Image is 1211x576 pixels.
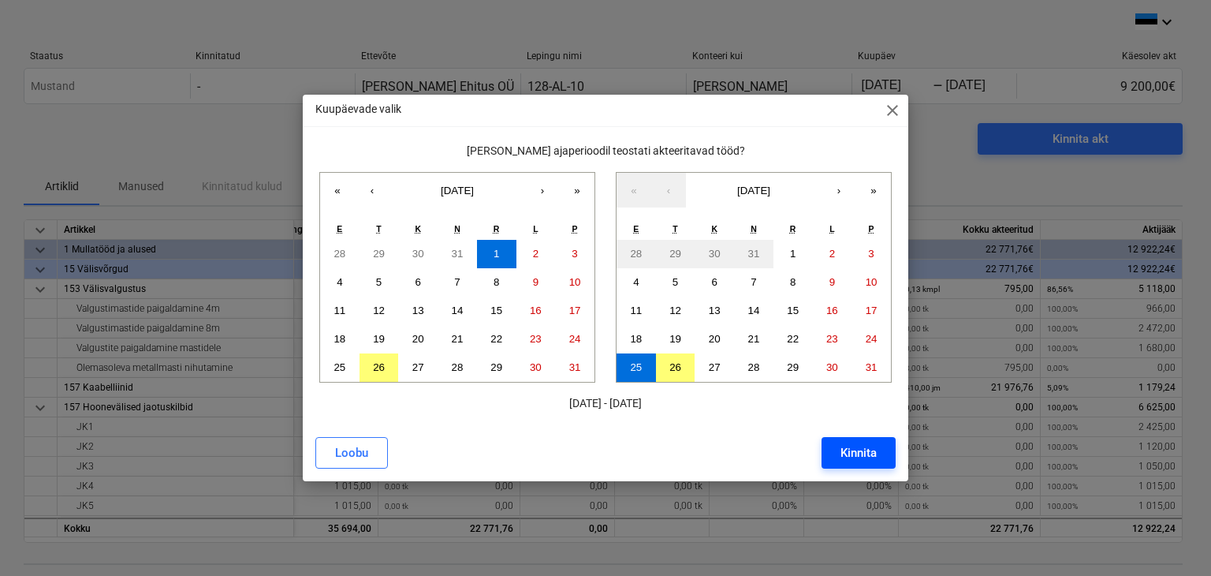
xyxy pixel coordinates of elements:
button: ‹ [651,173,686,208]
abbr: 12. august 2025 [669,305,681,316]
button: « [320,173,355,208]
button: 6. august 2025 [398,268,438,297]
abbr: 13. august 2025 [412,305,424,316]
div: Kinnita [840,443,877,463]
abbr: neljapäev [751,224,757,234]
button: 5. august 2025 [656,268,695,297]
abbr: 25. august 2025 [333,361,345,373]
abbr: 14. august 2025 [452,305,464,316]
button: 27. august 2025 [398,353,438,382]
abbr: 7. august 2025 [751,276,756,288]
abbr: 2. august 2025 [829,248,835,260]
abbr: 1. august 2025 [494,248,499,260]
button: 13. august 2025 [695,297,734,325]
button: 2. august 2025 [813,240,852,268]
abbr: 30. august 2025 [530,361,542,373]
button: 8. august 2025 [773,268,813,297]
button: 21. august 2025 [734,325,773,353]
button: 31. juuli 2025 [734,240,773,268]
button: [DATE] [389,173,525,208]
button: 29. juuli 2025 [656,240,695,268]
abbr: 21. august 2025 [748,333,760,345]
abbr: 27. august 2025 [412,361,424,373]
abbr: 24. august 2025 [569,333,581,345]
abbr: 4. august 2025 [337,276,342,288]
abbr: 5. august 2025 [673,276,678,288]
abbr: 12. august 2025 [373,305,385,316]
abbr: 15. august 2025 [490,305,502,316]
button: 28. juuli 2025 [320,240,360,268]
abbr: kolmapäev [711,224,717,234]
abbr: 2. august 2025 [533,248,538,260]
button: 21. august 2025 [438,325,477,353]
abbr: 29. august 2025 [787,361,799,373]
button: 8. august 2025 [477,268,516,297]
abbr: laupäev [829,224,834,234]
abbr: 15. august 2025 [787,305,799,316]
button: 30. august 2025 [516,353,556,382]
abbr: 7. august 2025 [454,276,460,288]
abbr: 23. august 2025 [826,333,838,345]
abbr: 28. juuli 2025 [630,248,642,260]
button: Loobu [315,437,388,469]
abbr: 11. august 2025 [333,305,345,316]
button: 5. august 2025 [360,268,399,297]
button: 7. august 2025 [734,268,773,297]
abbr: 8. august 2025 [494,276,499,288]
abbr: reede [494,224,500,234]
button: 28. juuli 2025 [617,240,656,268]
span: close [883,101,902,120]
button: Kinnita [822,437,896,469]
abbr: 31. august 2025 [866,361,878,373]
button: » [560,173,594,208]
button: 4. august 2025 [320,268,360,297]
abbr: 18. august 2025 [333,333,345,345]
button: 28. august 2025 [438,353,477,382]
button: [DATE] [686,173,822,208]
button: 25. august 2025 [617,353,656,382]
abbr: 25. august 2025 [630,361,642,373]
abbr: 31. juuli 2025 [452,248,464,260]
abbr: 21. august 2025 [452,333,464,345]
abbr: 26. august 2025 [669,361,681,373]
button: 29. juuli 2025 [360,240,399,268]
abbr: 31. august 2025 [569,361,581,373]
abbr: 6. august 2025 [415,276,421,288]
abbr: 9. august 2025 [829,276,835,288]
button: 31. juuli 2025 [438,240,477,268]
button: 11. august 2025 [617,297,656,325]
button: 11. august 2025 [320,297,360,325]
button: 25. august 2025 [320,353,360,382]
abbr: 8. august 2025 [790,276,796,288]
abbr: 20. august 2025 [709,333,721,345]
button: 31. august 2025 [851,353,891,382]
p: [DATE] - [DATE] [315,395,896,412]
abbr: 28. august 2025 [748,361,760,373]
abbr: 18. august 2025 [630,333,642,345]
abbr: 26. august 2025 [373,361,385,373]
abbr: 11. august 2025 [630,305,642,316]
button: 14. august 2025 [734,297,773,325]
abbr: 16. august 2025 [530,305,542,316]
button: 1. august 2025 [773,240,813,268]
abbr: 9. august 2025 [533,276,538,288]
abbr: 29. august 2025 [490,361,502,373]
button: 19. august 2025 [360,325,399,353]
button: 14. august 2025 [438,297,477,325]
button: 17. august 2025 [851,297,891,325]
button: 26. august 2025 [656,353,695,382]
abbr: 23. august 2025 [530,333,542,345]
abbr: 22. august 2025 [490,333,502,345]
abbr: 30. juuli 2025 [412,248,424,260]
button: 30. august 2025 [813,353,852,382]
button: ‹ [355,173,389,208]
abbr: 10. august 2025 [569,276,581,288]
button: 9. august 2025 [813,268,852,297]
button: 12. august 2025 [360,297,399,325]
button: 9. august 2025 [516,268,556,297]
button: 30. juuli 2025 [398,240,438,268]
abbr: 28. august 2025 [452,361,464,373]
button: 16. august 2025 [516,297,556,325]
button: 10. august 2025 [555,268,594,297]
abbr: 3. august 2025 [572,248,577,260]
